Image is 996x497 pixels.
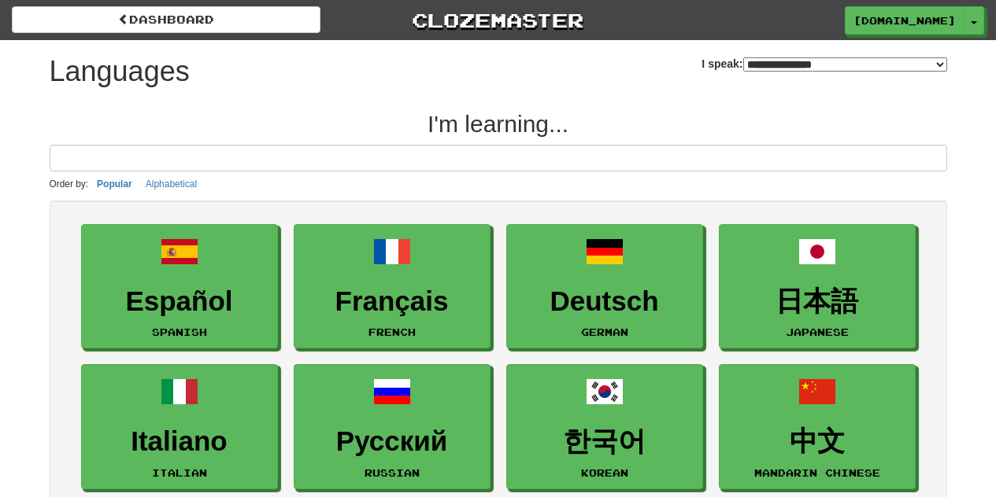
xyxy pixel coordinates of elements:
[754,467,880,478] small: Mandarin Chinese
[152,467,207,478] small: Italian
[152,326,207,337] small: Spanish
[728,426,907,457] h3: 中文
[81,364,278,489] a: ItalianoItalian
[81,224,278,349] a: EspañolSpanish
[786,326,849,337] small: Japanese
[743,57,947,72] select: I speak:
[506,364,703,489] a: 한국어Korean
[728,286,907,317] h3: 日本語
[90,286,269,317] h3: Español
[50,56,190,87] h1: Languages
[344,6,653,34] a: Clozemaster
[294,364,491,489] a: РусскийRussian
[365,467,420,478] small: Russian
[581,467,628,478] small: Korean
[719,224,916,349] a: 日本語Japanese
[368,326,416,337] small: French
[719,364,916,489] a: 中文Mandarin Chinese
[294,224,491,349] a: FrançaisFrench
[12,6,320,33] a: dashboard
[302,286,482,317] h3: Français
[141,175,202,193] button: Alphabetical
[50,111,947,137] h2: I'm learning...
[302,426,482,457] h3: Русский
[90,426,269,457] h3: Italiano
[515,286,694,317] h3: Deutsch
[50,179,89,190] small: Order by:
[845,6,965,35] a: [DOMAIN_NAME]
[853,13,956,28] span: [DOMAIN_NAME]
[506,224,703,349] a: DeutschGerman
[702,56,946,72] label: I speak:
[515,426,694,457] h3: 한국어
[92,175,137,193] button: Popular
[581,326,628,337] small: German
